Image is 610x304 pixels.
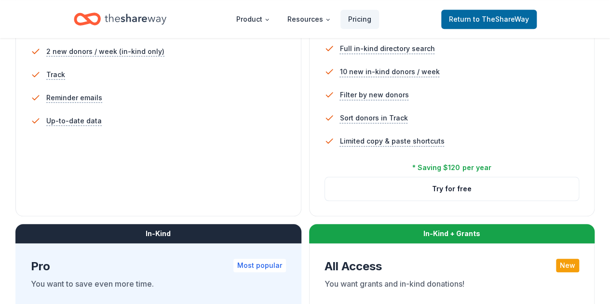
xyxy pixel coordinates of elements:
button: Product [229,10,278,29]
span: Track [46,69,65,80]
span: 2 new donors / week (in-kind only) [46,46,164,57]
span: Full in-kind directory search [340,43,435,54]
div: In-Kind [15,224,301,243]
div: Pro [31,259,286,274]
a: Home [74,8,166,30]
div: In-Kind + Grants [309,224,595,243]
span: Reminder emails [46,92,102,104]
div: Most popular [233,259,286,272]
span: Return [449,13,529,25]
div: New [556,259,579,272]
span: Sort donors in Track [340,112,408,124]
nav: Main [229,8,379,30]
span: Up-to-date data [46,115,102,127]
a: Pricing [340,10,379,29]
span: Limited copy & paste shortcuts [340,135,445,147]
span: 10 new in-kind donors / week [340,66,440,78]
a: Returnto TheShareWay [441,10,537,29]
button: Resources [280,10,339,29]
button: Try for free [325,177,579,200]
span: to TheShareWay [473,15,529,23]
span: Filter by new donors [340,89,409,101]
div: * Saving $120 per year [412,162,491,173]
div: All Access [325,259,580,274]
